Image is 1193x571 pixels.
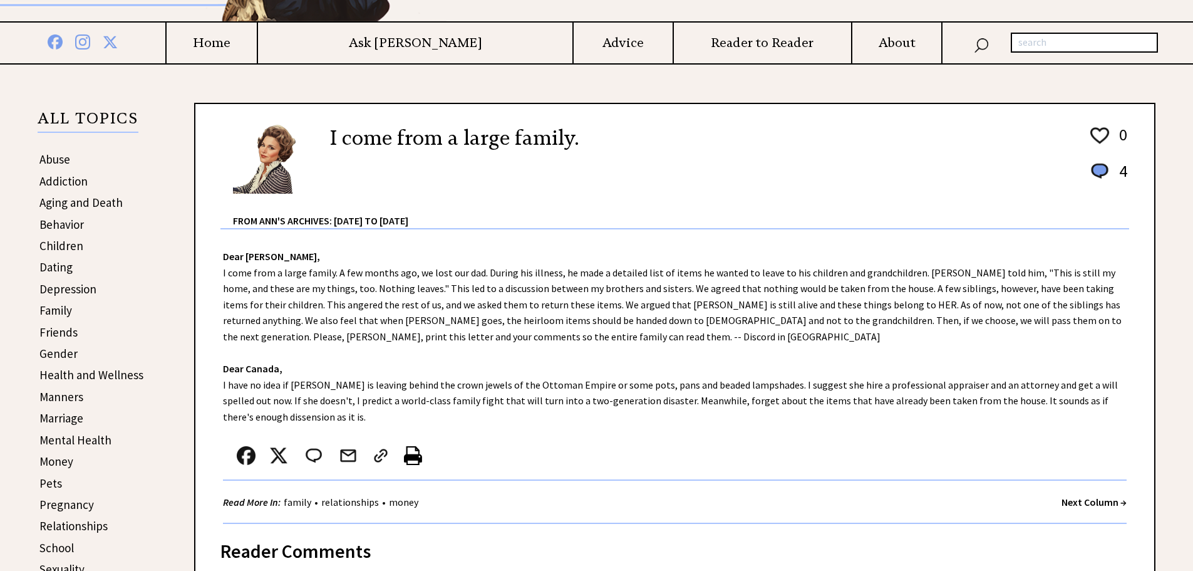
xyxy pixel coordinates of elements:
a: Marriage [39,411,83,426]
h2: I come from a large family. [330,123,579,153]
div: I come from a large family. A few months ago, we lost our dad. During his illness, he made a deta... [195,229,1154,524]
a: Addiction [39,174,88,189]
a: money [386,496,421,508]
a: Family [39,303,72,318]
img: link_02.png [371,446,390,465]
a: Manners [39,389,83,404]
img: heart_outline%201.png [1088,125,1111,147]
img: x_small.png [269,446,288,465]
a: Advice [574,35,673,51]
a: Dating [39,259,73,275]
img: printer%20icon.png [404,446,422,465]
img: facebook%20blue.png [48,32,63,50]
a: Aging and Death [39,195,123,210]
a: Behavior [39,217,84,232]
img: search_nav.png [974,35,989,53]
a: Gender [39,346,78,361]
a: Children [39,238,83,253]
div: Reader Comments [220,538,1129,558]
a: Health and Wellness [39,367,143,382]
td: 0 [1113,124,1128,159]
strong: Dear Canada, [223,362,282,375]
a: Relationships [39,518,108,533]
img: instagram%20blue.png [75,32,90,50]
img: x%20blue.png [103,33,118,50]
p: ALL TOPICS [38,112,138,133]
input: search [1011,33,1158,53]
strong: Dear [PERSON_NAME], [223,250,320,263]
strong: Read More In: [223,496,281,508]
td: 4 [1113,160,1128,194]
div: From Ann's Archives: [DATE] to [DATE] [233,195,1129,228]
a: Friends [39,325,78,340]
a: Abuse [39,152,70,167]
img: message_round%202.png [303,446,324,465]
a: Mental Health [39,432,111,448]
a: Depression [39,281,96,296]
a: School [39,540,74,555]
a: Reader to Reader [674,35,852,51]
a: Ask [PERSON_NAME] [258,35,572,51]
a: Pets [39,476,62,491]
img: facebook.png [237,446,256,465]
a: About [852,35,941,51]
img: mail.png [339,446,358,465]
a: Home [167,35,257,51]
a: family [281,496,314,508]
a: Money [39,454,73,469]
img: message_round%201.png [1088,161,1111,181]
div: • • [223,495,421,510]
a: Pregnancy [39,497,94,512]
a: relationships [318,496,382,508]
a: Next Column → [1061,496,1127,508]
img: Ann6%20v2%20small.png [233,123,311,194]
